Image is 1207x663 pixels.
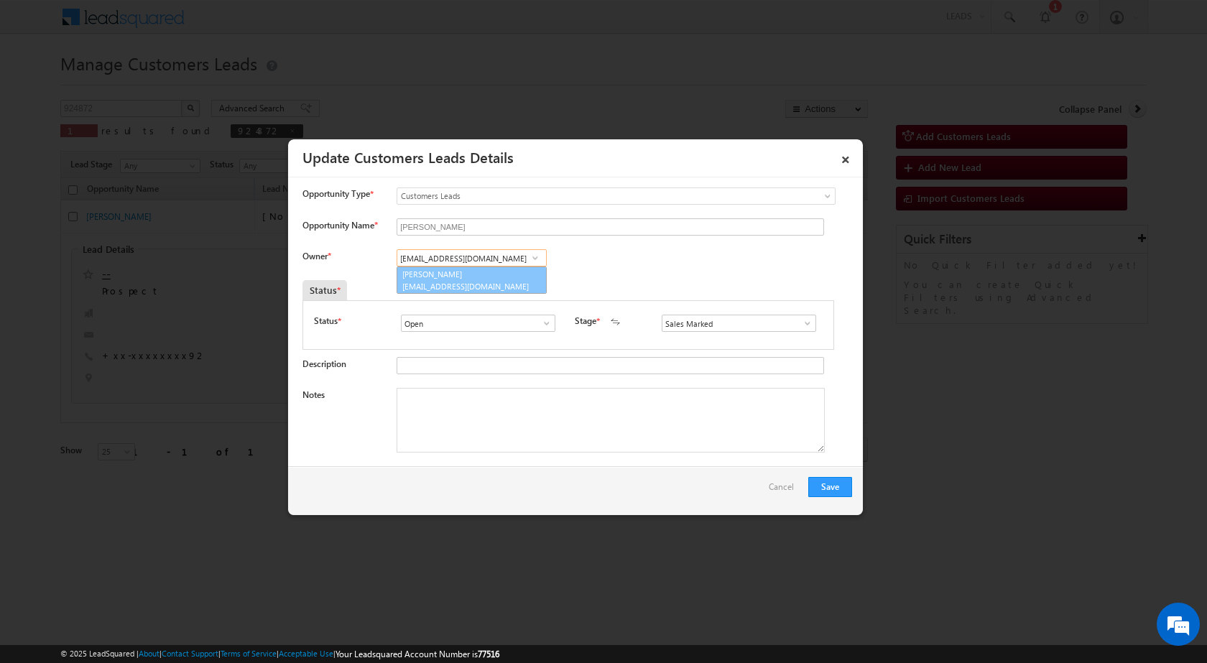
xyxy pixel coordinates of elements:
[662,315,816,332] input: Type to Search
[397,187,836,205] a: Customers Leads
[575,315,596,328] label: Stage
[302,251,330,261] label: Owner
[24,75,60,94] img: d_60004797649_company_0_60004797649
[60,647,499,661] span: © 2025 LeadSquared | | | | |
[808,477,852,497] button: Save
[336,649,499,659] span: Your Leadsquared Account Number is
[75,75,241,94] div: Chat with us now
[302,358,346,369] label: Description
[302,280,347,300] div: Status
[302,220,377,231] label: Opportunity Name
[19,133,262,430] textarea: Type your message and hit 'Enter'
[162,649,218,658] a: Contact Support
[401,315,555,332] input: Type to Search
[478,649,499,659] span: 77516
[302,187,370,200] span: Opportunity Type
[526,251,544,265] a: Show All Items
[314,315,338,328] label: Status
[302,147,514,167] a: Update Customers Leads Details
[397,190,777,203] span: Customers Leads
[833,144,858,170] a: ×
[221,649,277,658] a: Terms of Service
[195,442,261,462] em: Start Chat
[139,649,159,658] a: About
[402,281,532,292] span: [EMAIL_ADDRESS][DOMAIN_NAME]
[534,316,552,330] a: Show All Items
[279,649,333,658] a: Acceptable Use
[397,266,547,294] a: [PERSON_NAME]
[795,316,813,330] a: Show All Items
[302,389,325,400] label: Notes
[397,249,547,266] input: Type to Search
[236,7,270,42] div: Minimize live chat window
[769,477,801,504] a: Cancel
